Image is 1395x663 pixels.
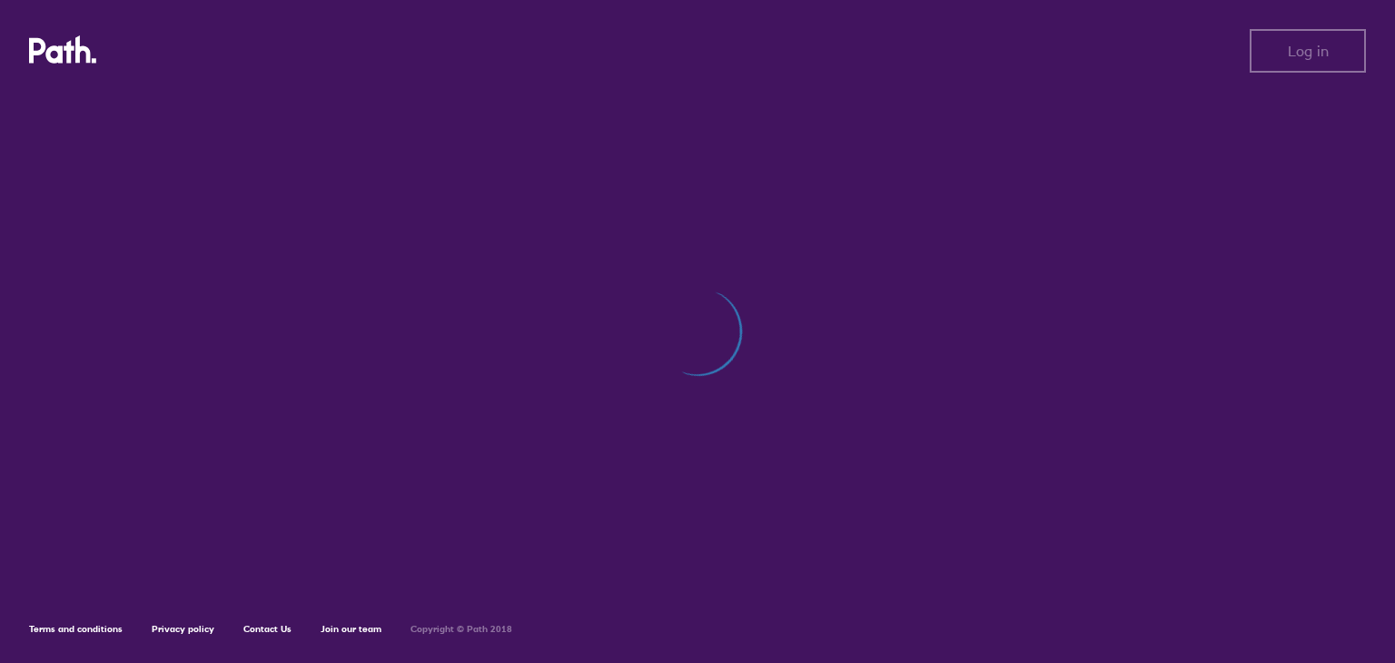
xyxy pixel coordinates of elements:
[1250,29,1366,73] button: Log in
[29,623,123,635] a: Terms and conditions
[243,623,292,635] a: Contact Us
[152,623,214,635] a: Privacy policy
[321,623,381,635] a: Join our team
[411,624,512,635] h6: Copyright © Path 2018
[1288,43,1329,59] span: Log in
